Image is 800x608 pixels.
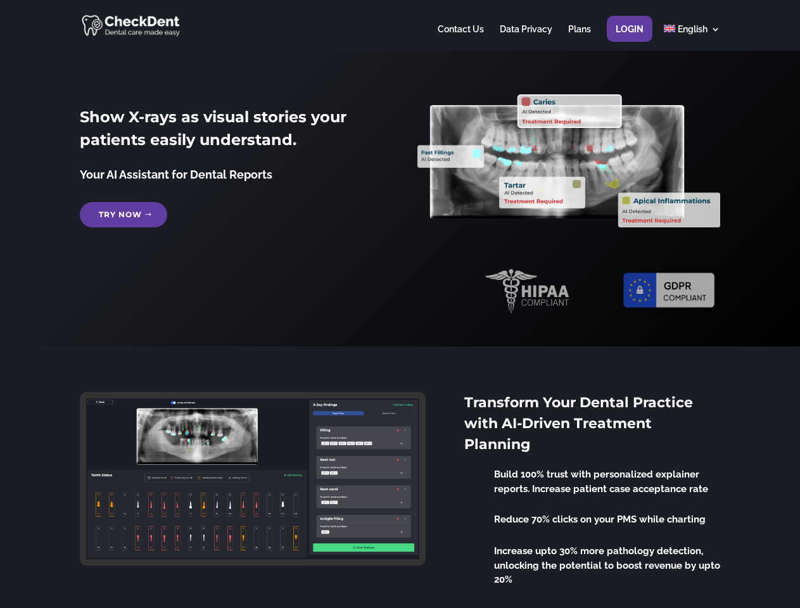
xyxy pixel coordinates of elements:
img: CheckDent AI [82,13,181,37]
span: Your AI Assistant for Dental Reports [80,168,272,181]
h2: Show X-rays as visual stories your patients easily understand. [80,106,382,158]
a: Plans [568,25,591,49]
a: Login [616,25,644,49]
a: Contact Us [438,25,484,49]
a: English [664,25,720,49]
img: X_Ray_annotated [417,94,720,227]
a: Data Privacy [500,25,552,49]
a: Try Now [80,202,167,227]
span: English [678,24,708,34]
span: Increase upto 30% more pathology detection, unlocking the potential to boost revenue by upto 20% [494,545,720,585]
span: Transform Your Dental Practice with AI-Driven Treatment Planning [464,394,693,453]
span: Reduce 70% clicks on your PMS while charting [494,514,706,525]
span: Build 100% trust with personalized explainer reports. Increase patient case acceptance rate [494,469,708,495]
